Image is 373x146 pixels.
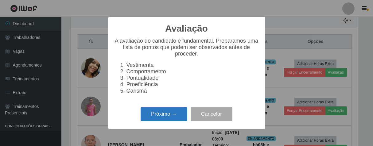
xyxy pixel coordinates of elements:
p: A avaliação do candidato é fundamental. Preparamos uma lista de pontos que podem ser observados a... [114,38,259,57]
li: Carisma [126,88,259,94]
h2: Avaliação [165,23,208,34]
li: Pontualidade [126,75,259,81]
button: Próximo → [141,107,187,121]
li: Vestimenta [126,62,259,68]
li: Proeficiência [126,81,259,88]
button: Cancelar [191,107,232,121]
li: Comportamento [126,68,259,75]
